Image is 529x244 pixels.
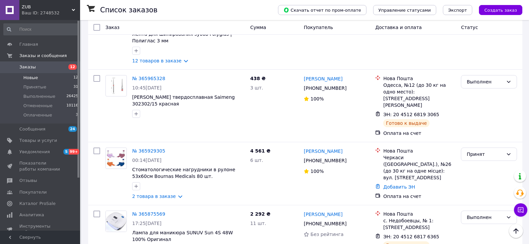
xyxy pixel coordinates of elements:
[250,221,266,226] span: 11 шт.
[66,103,78,109] span: 10116
[22,4,72,10] span: ZUB
[22,10,80,16] div: Ваш ID: 2748532
[283,7,361,13] span: Скачать отчет по пром-оплате
[310,169,324,174] span: 100%
[378,8,431,13] span: Управление статусами
[132,76,165,81] a: № 365965328
[383,211,456,217] div: Нова Пошта
[383,112,439,117] span: ЭН: 20 4512 6819 3065
[100,6,158,14] h1: Список заказов
[69,149,80,155] span: 99+
[19,64,36,70] span: Заказы
[443,5,472,15] button: Экспорт
[509,224,523,238] button: Наверх
[23,103,52,109] span: Отмененные
[132,94,235,106] a: [PERSON_NAME] твердосплавная Saimeng 302302/15 красная
[383,75,456,82] div: Нова Пошта
[132,211,165,217] a: № 365875569
[132,148,165,154] a: № 365929305
[383,130,456,137] div: Оплата на счет
[383,148,456,154] div: Нова Пошта
[19,126,45,132] span: Сообщения
[73,75,78,81] span: 12
[19,223,62,235] span: Инструменты вебмастера и SEO
[250,158,263,163] span: 6 шт.
[23,75,38,81] span: Новые
[304,158,346,163] span: [PHONE_NUMBER]
[467,214,503,221] div: Выполнен
[278,5,366,15] button: Скачать отчет по пром-оплате
[19,212,44,218] span: Аналитика
[132,58,182,63] a: 12 товаров в заказе
[383,234,439,239] span: ЭН: 20 4512 6817 6365
[106,211,126,232] img: Фото товару
[106,77,126,94] img: Фото товару
[304,85,346,91] span: [PHONE_NUMBER]
[105,75,127,96] a: Фото товару
[132,167,235,179] a: Стоматологические нагрудники в рулоне 53х60см Bournas Medicals 80 шт.
[383,184,415,190] a: Добавить ЭН
[132,221,162,226] span: 17:25[DATE]
[448,8,467,13] span: Экспорт
[73,84,78,90] span: 31
[304,25,333,30] span: Покупатель
[105,148,127,169] a: Фото товару
[66,93,78,99] span: 26425
[19,189,47,195] span: Покупатели
[310,232,343,237] span: Без рейтинга
[304,148,342,155] a: [PERSON_NAME]
[19,201,55,207] span: Каталог ProSale
[19,138,57,144] span: Товары и услуги
[467,151,503,158] div: Принят
[23,112,52,118] span: Оплаченные
[304,75,342,82] a: [PERSON_NAME]
[383,217,456,231] div: с. Недобоевцы, № 1: [STREET_ADDRESS]
[250,211,271,217] span: 2 292 ₴
[250,85,263,90] span: 3 шт.
[383,82,456,108] div: Одесса, №12 (до 30 кг на одно место): [STREET_ADDRESS][PERSON_NAME]
[375,25,422,30] span: Доставка и оплата
[472,7,522,12] a: Создать заказ
[132,230,233,242] a: Лампа для маникюра SUNUV Sun 4S 48W 100% Оригинал
[68,126,77,132] span: 24
[484,8,517,13] span: Создать заказ
[383,119,429,127] div: Готово к выдаче
[3,23,79,35] input: Поиск
[383,193,456,200] div: Оплата на счет
[250,148,271,154] span: 4 561 ₴
[19,53,67,59] span: Заказы и сообщения
[250,25,266,30] span: Сумма
[132,85,162,90] span: 10:45[DATE]
[105,25,119,30] span: Заказ
[19,149,50,155] span: Уведомления
[23,84,46,90] span: Принятые
[479,5,522,15] button: Создать заказ
[68,64,77,70] span: 12
[514,203,527,217] button: Чат с покупателем
[19,160,62,172] span: Показатели работы компании
[383,154,456,181] div: Черкаси ([GEOGRAPHIC_DATA].), №26 (до 30 кг на одне місце): вул. [STREET_ADDRESS]
[19,41,38,47] span: Главная
[106,150,126,167] img: Фото товару
[76,112,78,118] span: 3
[461,25,478,30] span: Статус
[373,5,436,15] button: Управление статусами
[23,93,55,99] span: Выполненные
[132,158,162,163] span: 00:14[DATE]
[467,78,503,85] div: Выполнен
[304,211,342,218] a: [PERSON_NAME]
[304,221,346,226] span: [PHONE_NUMBER]
[19,178,37,184] span: Отзывы
[310,96,324,101] span: 100%
[132,194,176,199] a: 2 товара в заказе
[63,149,69,155] span: 5
[250,76,266,81] span: 438 ₴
